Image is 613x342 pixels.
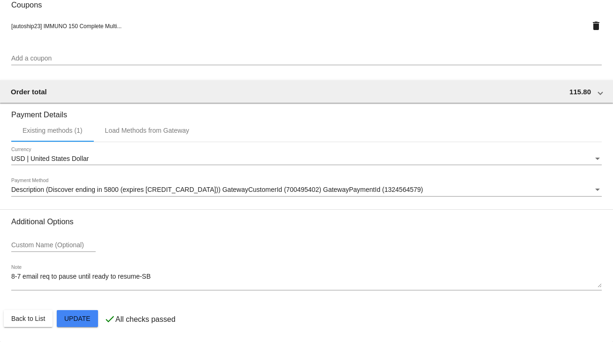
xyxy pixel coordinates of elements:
[11,315,45,322] span: Back to List
[11,186,602,194] mat-select: Payment Method
[57,310,98,327] button: Update
[11,55,602,62] input: Add a coupon
[11,155,602,163] mat-select: Currency
[11,88,47,96] span: Order total
[11,217,602,226] h3: Additional Options
[11,23,121,30] span: [autoship23] IMMUNO 150 Complete Multi...
[11,242,96,249] input: Custom Name (Optional)
[569,88,591,96] span: 115.80
[590,20,602,31] mat-icon: delete
[11,155,89,162] span: USD | United States Dollar
[115,315,175,324] p: All checks passed
[64,315,91,322] span: Update
[11,103,602,119] h3: Payment Details
[11,186,423,193] span: Description (Discover ending in 5800 (expires [CREDIT_CARD_DATA])) GatewayCustomerId (700495402) ...
[105,127,189,134] div: Load Methods from Gateway
[23,127,83,134] div: Existing methods (1)
[104,313,115,325] mat-icon: check
[4,310,53,327] button: Back to List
